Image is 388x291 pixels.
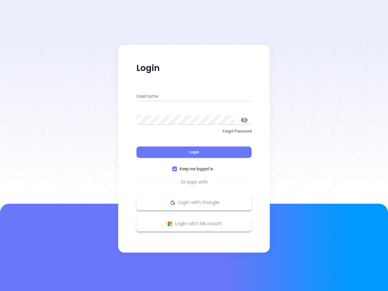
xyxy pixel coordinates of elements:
a: Forgot Password [136,128,252,139]
button: Login [136,146,252,158]
button: Microsoft Logo Login with Microsoft [136,216,252,231]
button: Google Logo Login with Google [136,195,252,210]
span: Or login with [178,179,211,186]
img: Google Logo [169,199,176,206]
span: Keep me logged in [177,166,216,172]
p: Login with Microsoft [139,219,249,228]
p: Login with Google [139,198,249,207]
button: toggle password visibility [237,113,252,127]
p: Login [136,63,252,74]
span: Login [189,149,199,155]
img: Microsoft Logo [166,220,174,228]
p: Forgot Password [136,128,252,134]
